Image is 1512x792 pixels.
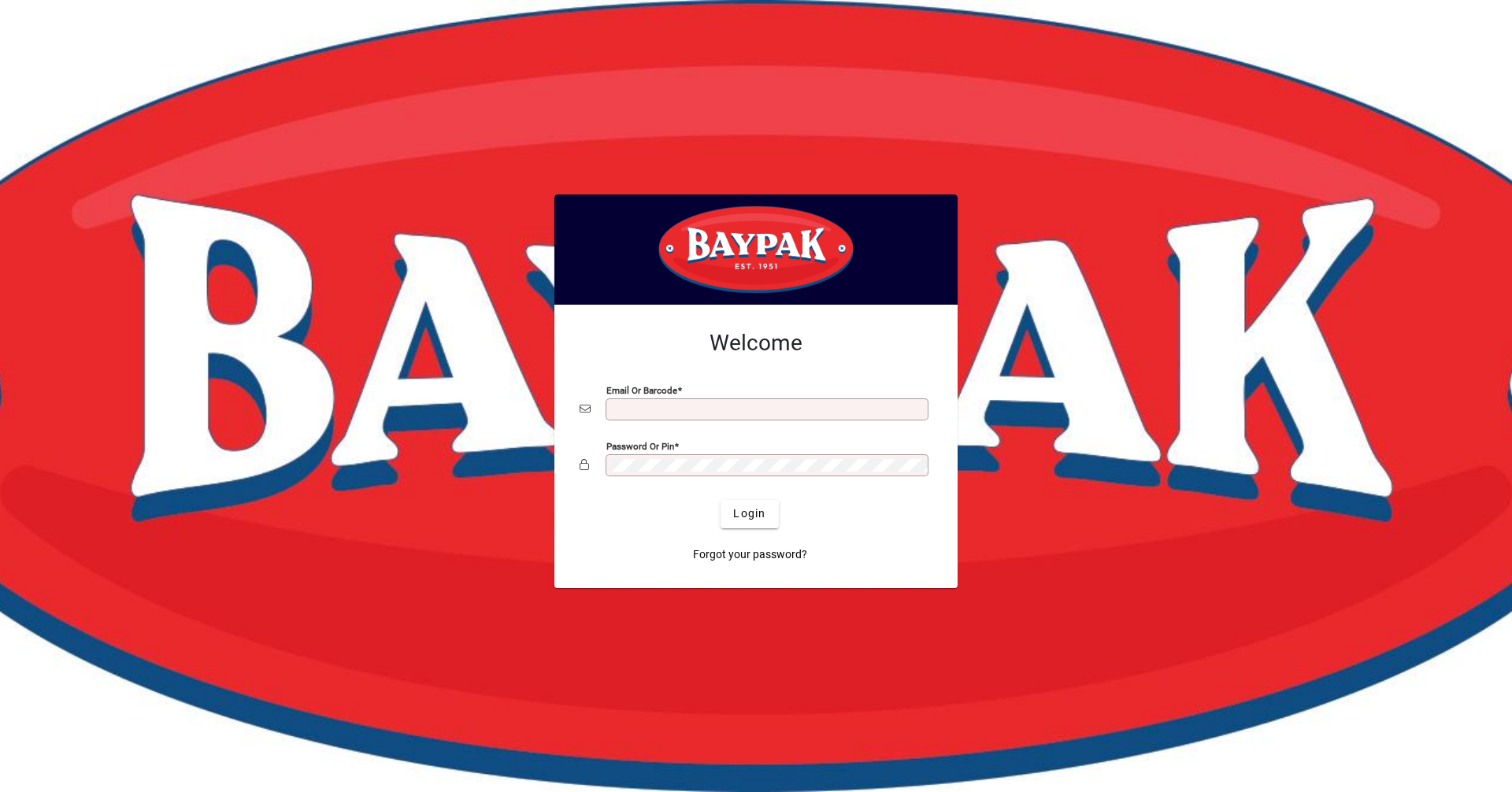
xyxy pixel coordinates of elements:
[580,330,932,357] h2: Welcome
[693,546,807,563] span: Forgot your password?
[687,541,813,569] a: Forgot your password?
[606,384,677,395] mat-label: Email or Barcode
[606,440,674,451] mat-label: Password or Pin
[721,500,778,528] button: Login
[733,505,765,522] span: Login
